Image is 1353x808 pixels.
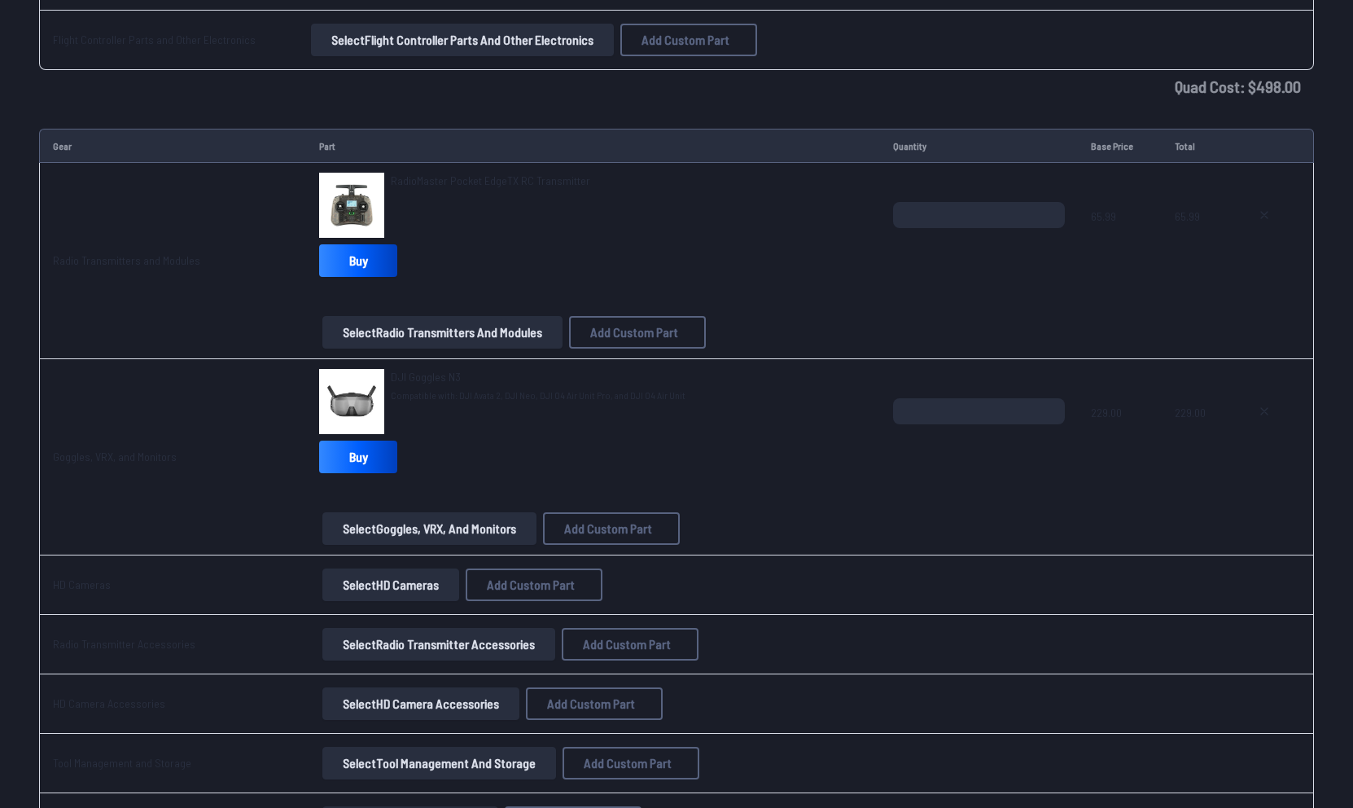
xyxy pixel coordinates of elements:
[569,316,706,349] button: Add Custom Part
[526,687,663,720] button: Add Custom Part
[319,244,397,277] a: Buy
[311,24,614,56] button: SelectFlight Controller Parts and Other Electronics
[391,369,685,385] a: DJI Goggles N3
[319,316,566,349] a: SelectRadio Transmitters and Modules
[584,757,672,770] span: Add Custom Part
[39,129,306,163] td: Gear
[319,628,558,661] a: SelectRadio Transmitter Accessories
[319,747,559,779] a: SelectTool Management and Storage
[319,441,397,473] a: Buy
[53,696,165,710] a: HD Camera Accessories
[1078,129,1162,163] td: Base Price
[1091,398,1149,476] span: 229.00
[564,522,652,535] span: Add Custom Part
[322,747,556,779] button: SelectTool Management and Storage
[319,687,523,720] a: SelectHD Camera Accessories
[391,370,461,384] span: DJI Goggles N3
[487,578,575,591] span: Add Custom Part
[880,129,1077,163] td: Quantity
[53,637,195,651] a: Radio Transmitter Accessories
[322,628,555,661] button: SelectRadio Transmitter Accessories
[319,569,462,601] a: SelectHD Cameras
[319,369,384,434] img: image
[563,747,699,779] button: Add Custom Part
[1162,129,1232,163] td: Total
[562,628,698,661] button: Add Custom Part
[53,756,191,770] a: Tool Management and Storage
[391,173,590,187] span: RadioMaster Pocket EdgeTX RC Transmitter
[53,253,200,267] a: Radio Transmitters and Modules
[39,70,1314,103] td: Quad Cost: $ 498.00
[1091,202,1149,280] span: 65.99
[322,316,563,349] button: SelectRadio Transmitters and Modules
[53,450,177,463] a: Goggles, VRX, and Monitors
[319,512,540,545] a: SelectGoggles, VRX, and Monitors
[306,129,880,163] td: Part
[308,24,617,56] a: SelectFlight Controller Parts and Other Electronics
[322,569,459,601] button: SelectHD Cameras
[391,389,685,402] span: Compatible with: DJI Avata 2, DJI Neo, DJI O4 Air Unit Pro, and DJI O4 Air Unit
[322,512,536,545] button: SelectGoggles, VRX, and Monitors
[1175,202,1219,280] span: 65.99
[319,173,384,238] img: image
[466,569,602,601] button: Add Custom Part
[53,33,256,46] a: Flight Controller Parts and Other Electronics
[53,577,111,591] a: HD Cameras
[620,24,757,56] button: Add Custom Part
[641,33,729,46] span: Add Custom Part
[590,326,678,339] span: Add Custom Part
[322,687,519,720] button: SelectHD Camera Accessories
[547,697,635,710] span: Add Custom Part
[583,638,671,651] span: Add Custom Part
[543,512,680,545] button: Add Custom Part
[391,173,590,189] a: RadioMaster Pocket EdgeTX RC Transmitter
[1175,398,1219,476] span: 229.00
